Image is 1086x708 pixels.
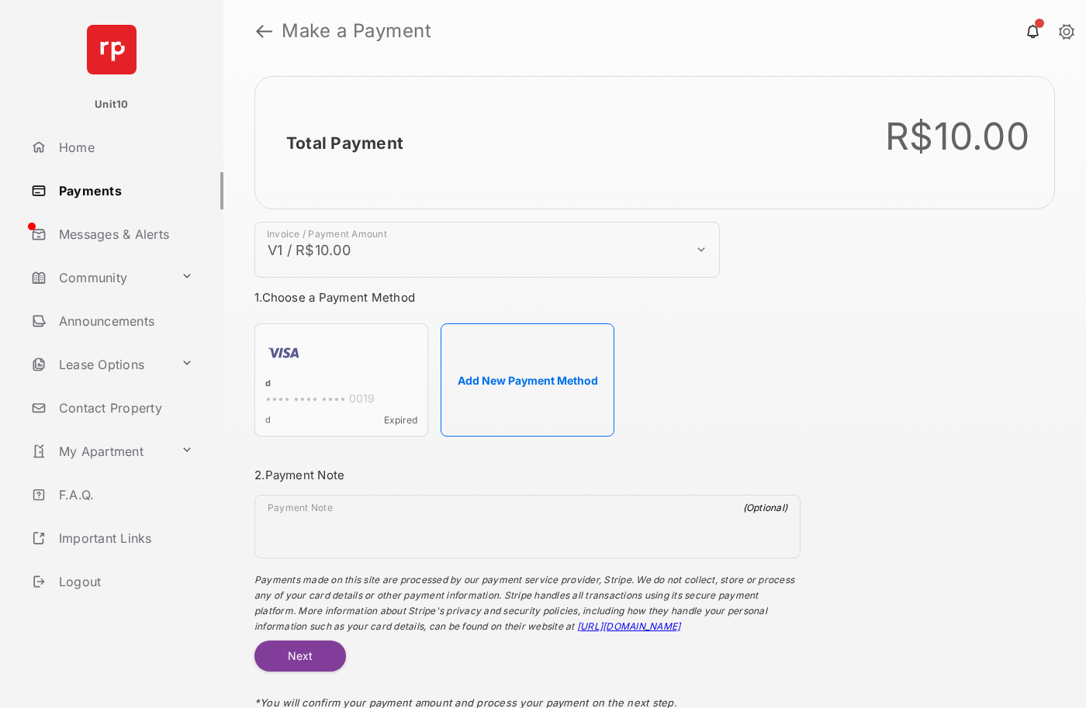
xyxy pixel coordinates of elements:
a: Messages & Alerts [25,216,223,253]
a: Home [25,129,223,166]
div: d•••• •••• •••• 0019dExpired [254,323,428,437]
div: •••• •••• •••• 0019 [265,392,417,408]
h3: 1. Choose a Payment Method [254,290,801,305]
a: My Apartment [25,433,175,470]
button: Next [254,641,346,672]
a: Announcements [25,302,223,340]
h3: 2. Payment Note [254,468,801,482]
a: Community [25,259,175,296]
a: Important Links [25,520,199,557]
strong: Make a Payment [282,22,431,40]
div: d [265,378,417,392]
a: Contact Property [25,389,223,427]
p: Unit10 [95,97,129,112]
a: F.A.Q. [25,476,223,513]
a: [URL][DOMAIN_NAME] [577,620,680,632]
img: svg+xml;base64,PHN2ZyB4bWxucz0iaHR0cDovL3d3dy53My5vcmcvMjAwMC9zdmciIHdpZHRoPSI2NCIgaGVpZ2h0PSI2NC... [87,25,137,74]
a: Payments [25,172,223,209]
span: Payments made on this site are processed by our payment service provider, Stripe. We do not colle... [254,574,794,632]
div: R$10.00 [885,114,1029,159]
span: Expired [384,414,417,426]
span: d [265,414,271,426]
h2: Total Payment [286,133,403,153]
a: Lease Options [25,346,175,383]
button: Add New Payment Method [441,323,614,437]
a: Logout [25,563,223,600]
